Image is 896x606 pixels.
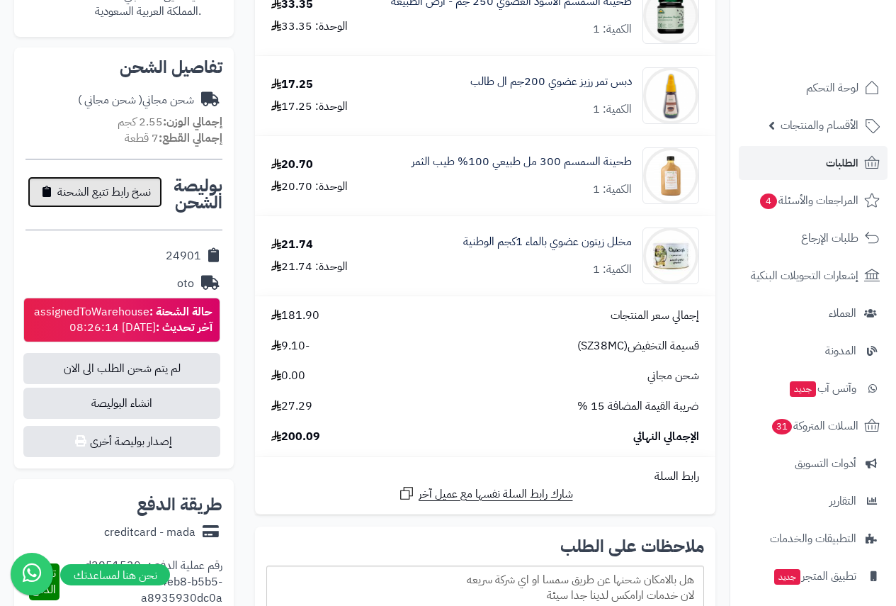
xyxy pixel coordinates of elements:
[788,378,856,398] span: وآتس آب
[398,485,573,503] a: شارك رابط السلة نفسها مع عميل آخر
[593,21,632,38] div: الكمية: 1
[739,334,888,368] a: المدونة
[271,308,319,324] span: 181.90
[739,296,888,330] a: العملاء
[23,426,220,457] button: إصدار بوليصة أخرى
[419,486,573,503] span: شارك رابط السلة نفسها مع عميل آخر
[633,429,699,445] span: الإجمالي النهائي
[57,184,151,201] span: نسخ رابط تتبع الشحنة
[593,101,632,118] div: الكمية: 1
[28,176,162,208] button: نسخ رابط تتبع الشحنة
[829,491,856,511] span: التقارير
[739,259,888,293] a: إشعارات التحويلات البنكية
[271,77,313,93] div: 17.25
[795,454,856,473] span: أدوات التسويق
[739,184,888,218] a: المراجعات والأسئلة4
[774,569,800,585] span: جديد
[643,228,698,284] img: 1750696311-6281062541357-90x90.jpg
[159,130,222,147] strong: إجمالي القطع:
[739,559,888,593] a: تطبيق المتجرجديد
[611,308,699,324] span: إجمالي سعر المنتجات
[643,67,698,124] img: 1729715407-%D9%84%D9%82%D8%B7%D8%A9%20%D8%B4%D8%A7%D8%B4%D8%A9%202024-10-23%20232750-90x90.png
[801,228,858,248] span: طلبات الإرجاع
[118,113,222,130] small: 2.55 كجم
[739,447,888,481] a: أدوات التسويق
[772,419,792,434] span: 31
[643,147,698,204] img: 1744400932-%D8%B7%D8%AD%D9%8A%D9%86%D8%A9%20%D8%B3%D9%85%D8%B3%D9%85%20-90x90.jpg
[78,91,142,108] span: ( شحن مجاني )
[577,398,699,415] span: ضريبة القيمة المضافة 15 %
[760,193,777,209] span: 4
[271,18,348,35] div: الوحدة: 33.35
[771,416,858,436] span: السلات المتروكة
[78,92,194,108] div: شحن مجاني
[829,303,856,323] span: العملاء
[23,353,220,384] span: لم يتم شحن الطلب الى الان
[739,221,888,255] a: طلبات الإرجاع
[647,368,699,384] span: شحن مجاني
[271,157,313,173] div: 20.70
[790,381,816,397] span: جديد
[149,303,212,320] strong: حالة الشحنة :
[271,398,312,415] span: 27.29
[739,371,888,405] a: وآتس آبجديد
[577,338,699,354] span: قسيمة التخفيض(SZ38MC)
[412,154,632,170] a: طحينة السمسم 300 مل طبيعي 100% طيب الثمر
[759,191,858,211] span: المراجعات والأسئلة
[125,130,222,147] small: 7 قطعة
[156,319,212,336] strong: آخر تحديث :
[751,266,858,286] span: إشعارات التحويلات البنكية
[470,74,632,90] a: دبس تمر رزيز عضوي 200جم ال طالب
[271,99,348,115] div: الوحدة: 17.25
[773,566,856,586] span: تطبيق المتجر
[770,529,856,549] span: التطبيقات والخدمات
[739,146,888,180] a: الطلبات
[271,179,348,195] div: الوحدة: 20.70
[463,234,632,250] a: مخلل زيتون عضوي بالماء 1كجم الوطنية
[164,177,222,211] h2: بوليصة الشحن
[826,153,858,173] span: الطلبات
[739,522,888,556] a: التطبيقات والخدمات
[166,248,201,264] div: 24901
[271,368,305,384] span: 0.00
[34,304,212,337] div: assignedToWarehouse [DATE] 08:26:14
[593,262,632,278] div: الكمية: 1
[825,341,856,361] span: المدونة
[739,484,888,518] a: التقارير
[806,78,858,98] span: لوحة التحكم
[593,181,632,198] div: الكمية: 1
[261,468,710,485] div: رابط السلة
[23,388,220,419] span: انشاء البوليصة
[739,71,888,105] a: لوحة التحكم
[739,409,888,443] a: السلات المتروكة31
[271,338,310,354] span: -9.10
[163,113,222,130] strong: إجمالي الوزن:
[781,116,858,135] span: الأقسام والمنتجات
[271,237,313,253] div: 21.74
[271,259,348,275] div: الوحدة: 21.74
[271,429,320,445] span: 200.09
[177,276,194,292] div: oto
[137,496,222,513] h2: طريقة الدفع
[104,524,195,541] div: creditcard - mada
[266,538,704,555] h2: ملاحظات على الطلب
[25,59,222,76] h2: تفاصيل الشحن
